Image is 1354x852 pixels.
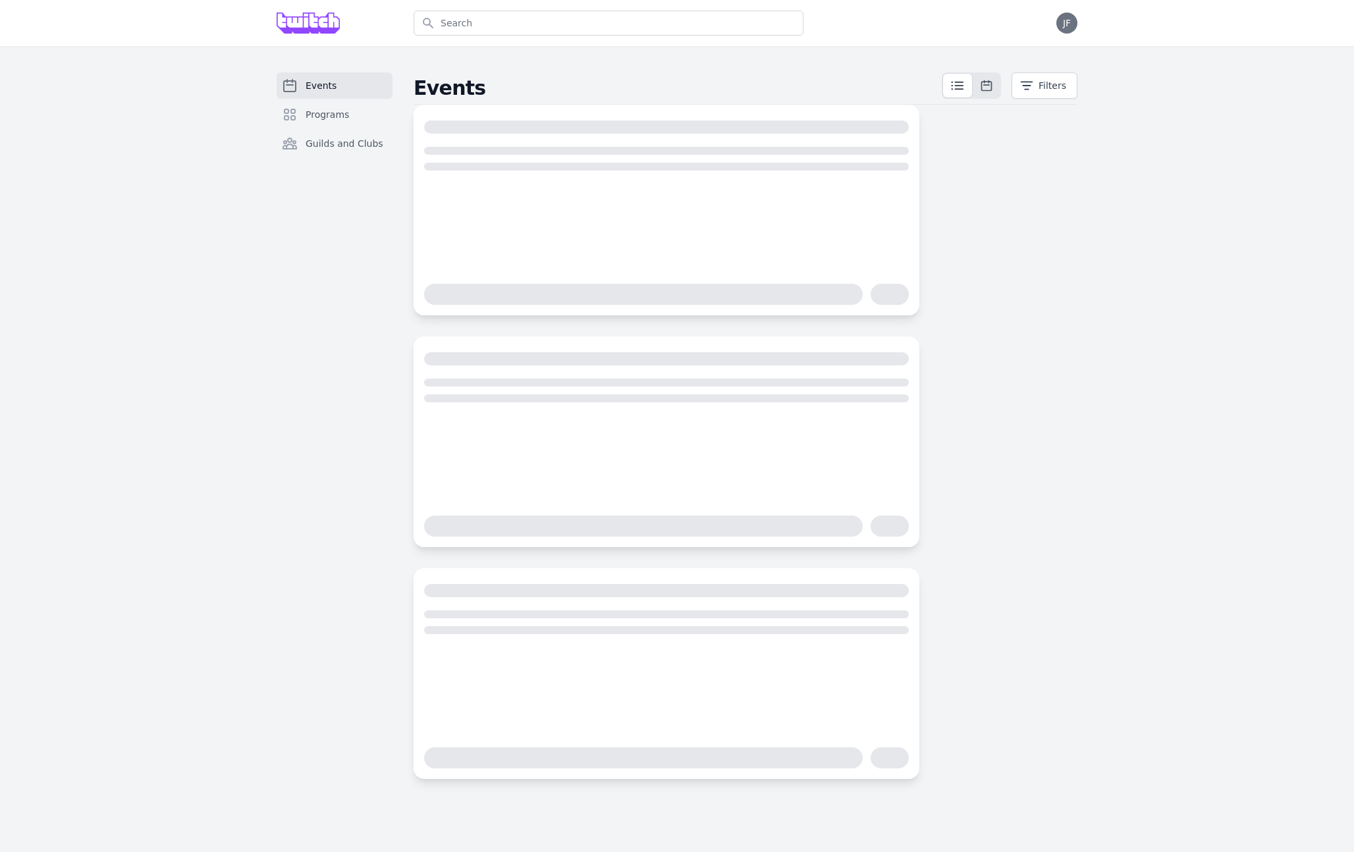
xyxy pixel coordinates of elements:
button: JF [1056,13,1077,34]
span: JF [1063,18,1071,28]
span: Guilds and Clubs [306,137,383,150]
img: Grove [277,13,340,34]
a: Guilds and Clubs [277,130,393,157]
a: Programs [277,101,393,128]
span: Programs [306,108,349,121]
h2: Events [414,76,942,100]
button: Filters [1012,72,1077,99]
span: Events [306,79,337,92]
nav: Sidebar [277,72,393,178]
a: Events [277,72,393,99]
input: Search [414,11,803,36]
